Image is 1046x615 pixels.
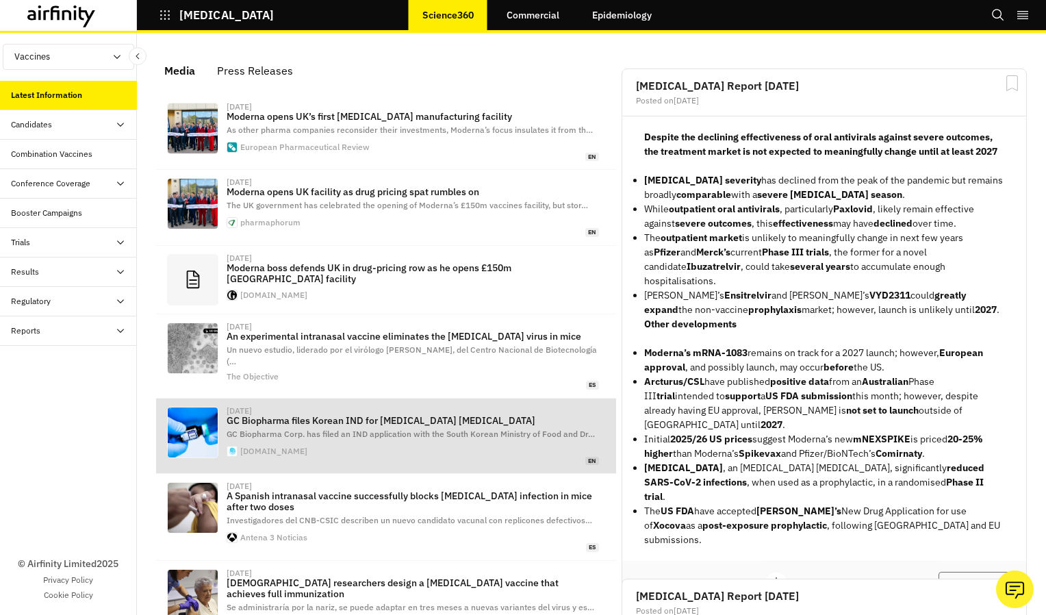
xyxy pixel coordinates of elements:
[227,577,599,599] p: [DEMOGRAPHIC_DATA] researchers design a [MEDICAL_DATA] vaccine that achieves full immunization
[227,103,252,111] div: [DATE]
[644,318,737,330] strong: Other developments
[11,207,82,219] div: Booster Campaigns
[227,429,595,439] span: GC Biopharma Corp. has filed an IND application with the South Korean Ministry of Food and Dr …
[996,570,1034,608] button: Ask our analysts
[227,482,252,490] div: [DATE]
[636,80,1012,91] h2: [MEDICAL_DATA] Report [DATE]
[644,462,723,474] strong: [MEDICAL_DATA]
[11,295,51,307] div: Regulatory
[636,97,1012,105] div: Posted on [DATE]
[129,47,146,65] button: Close Sidebar
[824,361,854,373] strong: before
[227,254,252,262] div: [DATE]
[11,177,90,190] div: Conference Coverage
[164,60,195,81] div: Media
[765,390,852,402] strong: US FDA submission
[853,433,910,445] strong: mNEXSPIKE
[168,103,218,153] img: Moderna-mRNA-manfacturing-research-facility-uk.jpg
[156,170,616,245] a: [DATE]Moderna opens UK facility as drug pricing spat rumbles onThe UK government has celebrated t...
[656,390,675,402] strong: trial
[240,218,301,227] div: pharmaphorum
[724,289,771,301] strong: Ensitrelvir
[586,381,599,390] span: es
[585,228,599,237] span: en
[991,3,1005,27] button: Search
[11,325,40,337] div: Reports
[833,203,873,215] strong: Paxlovid
[644,202,1004,231] p: While , particularly , likely remain effective against , this may have over time.
[586,543,599,552] span: es
[687,260,741,273] strong: Ibuzatrelvir
[217,60,293,81] div: Press Releases
[846,404,919,416] strong: not set to launch
[770,375,829,388] strong: positive data
[227,415,599,426] p: GC Biopharma files Korean IND for [MEDICAL_DATA] [MEDICAL_DATA]
[762,246,829,258] strong: Phase III trials
[227,331,599,342] p: An experimental intranasal vaccine eliminates the [MEDICAL_DATA] virus in mice
[422,10,474,21] p: Science360
[43,574,93,586] a: Privacy Policy
[227,262,599,284] p: Moderna boss defends UK in drug-pricing row as he opens £150m [GEOGRAPHIC_DATA] facility
[636,607,1012,615] div: Posted on [DATE]
[240,447,307,455] div: [DOMAIN_NAME]
[862,375,908,388] strong: Australian
[644,346,1004,375] p: remains on track for a 2027 launch; however, , and possibly launch, may occur the US.
[636,590,1012,601] h2: [MEDICAL_DATA] Report [DATE]
[975,303,997,316] strong: 2027
[156,474,616,560] a: [DATE]A Spanish intranasal vaccine successfully blocks [MEDICAL_DATA] infection in mice after two...
[11,89,82,101] div: Latest Information
[585,153,599,162] span: en
[227,533,237,542] img: apple-touch-icon-180x180.png
[644,174,761,186] strong: [MEDICAL_DATA] severity
[644,231,1004,288] p: The is unlikely to meaningfully change in next few years as and current , the former for a novel ...
[227,344,597,366] span: Un nuevo estudio, liderado por el virólogo [PERSON_NAME], del Centro Nacional de Biotecnología ( …
[653,519,686,531] strong: Xocova
[227,125,593,135] span: As other pharma companies reconsider their investments, Moderna’s focus insulates it from th …
[168,179,218,229] img: Moderna_Grand_Opening_1200x675.jpg
[644,504,1004,547] p: The have accepted New Drug Application for use of as a , following [GEOGRAPHIC_DATA] and EU submi...
[227,569,252,577] div: [DATE]
[11,148,92,160] div: Combination Vaccines
[227,111,599,122] p: Moderna opens UK’s first [MEDICAL_DATA] manufacturing facility
[11,118,52,131] div: Candidates
[156,95,616,170] a: [DATE]Moderna opens UK’s first [MEDICAL_DATA] manufacturing facilityAs other pharma companies rec...
[156,314,616,399] a: [DATE]An experimental intranasal vaccine eliminates the [MEDICAL_DATA] virus in miceUn nuevo estu...
[702,519,827,531] strong: post-exposure prophylactic
[876,447,922,460] strong: Comirnaty
[227,602,594,612] span: Se administraría por la nariz, se puede adaptar en tres meses a nuevas variantes del virus y es …
[661,505,694,517] strong: US FDA
[654,246,680,258] strong: Pfizer
[873,217,913,229] strong: declined
[168,323,218,373] img: Una-vacuna-intranasal-experimental-elimina-el-virus-de-la-covid-19-en-ratones-LEE-gratis.jpg
[44,589,93,601] a: Cookie Policy
[790,260,850,273] strong: several years
[227,323,252,331] div: [DATE]
[159,3,274,27] button: [MEDICAL_DATA]
[644,432,1004,461] p: Initial suggest Moderna’s new is priced than Moderna’s and Pfizer/BioNTech’s .
[11,266,39,278] div: Results
[227,178,252,186] div: [DATE]
[644,288,1004,317] p: [PERSON_NAME]’s and [PERSON_NAME]’s could the non-vaccine market; however, launch is unlikely unt...
[644,173,1004,202] p: has declined from the peak of the pandemic but remains broadly with a .
[11,236,30,249] div: Trials
[240,291,307,299] div: [DOMAIN_NAME]
[227,142,237,152] img: favicon.ico
[585,457,599,466] span: en
[669,203,780,215] strong: outpatient oral antivirals
[696,246,730,258] strong: Merck’s
[168,483,218,533] img: foto-archivo-administracion-vacuna_69.jpg
[748,303,802,316] strong: prophylaxis
[3,44,134,70] button: Vaccines
[227,490,599,512] p: A Spanish intranasal vaccine successfully blocks [MEDICAL_DATA] infection in mice after two doses
[240,534,307,542] div: Antena 3 Noticias
[644,375,1004,432] p: have published from an Phase III intended to a this month; however, despite already having EU app...
[739,447,781,460] strong: Spikevax
[644,461,1004,504] p: , an [MEDICAL_DATA] [MEDICAL_DATA], significantly , when used as a prophylactic, in a randomised .
[670,433,752,445] strong: 2025/26 US prices
[869,289,910,301] strong: VYD2311
[227,447,237,456] img: apple-touch-icon.png
[227,200,588,210] span: The UK government has celebrated the opening of Moderna’s £150m vaccines facility, but stor …
[725,390,761,402] strong: support
[227,407,252,415] div: [DATE]
[708,217,752,229] strong: outcomes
